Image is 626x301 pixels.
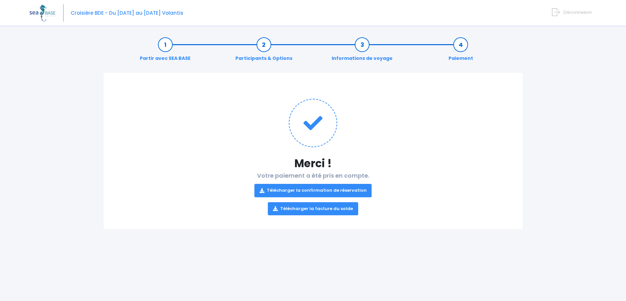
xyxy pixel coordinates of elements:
[268,202,358,215] a: Télécharger la facture du solde
[445,41,476,62] a: Paiement
[232,41,296,62] a: Participants & Options
[71,9,183,16] span: Croisière BDE - Du [DATE] au [DATE] Volantis
[328,41,396,62] a: Informations de voyage
[117,172,510,215] h2: Votre paiement a été pris en compte.
[254,184,372,197] a: Télécharger la confirmation de réservation
[137,41,194,62] a: Partir avec SEA BASE
[117,157,510,170] h1: Merci !
[563,9,592,15] span: Déconnexion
